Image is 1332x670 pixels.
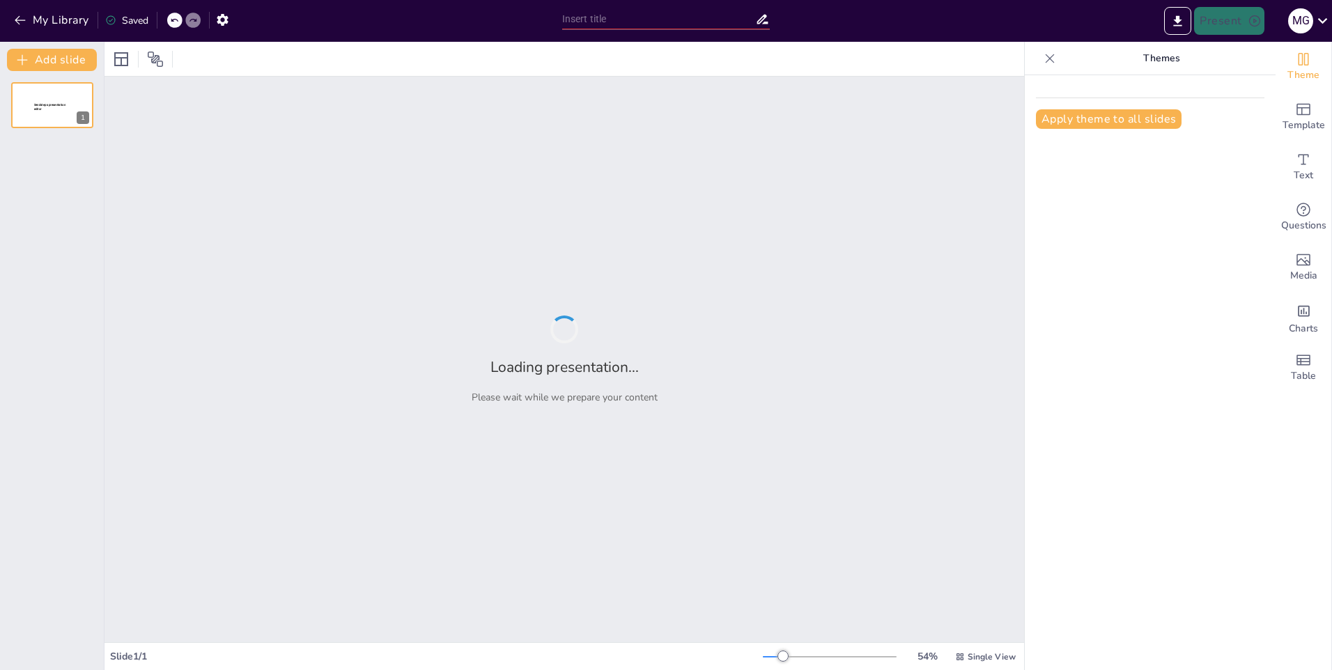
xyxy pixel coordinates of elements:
[34,103,65,111] span: Sendsteps presentation editor
[1061,42,1262,75] p: Themes
[968,651,1016,662] span: Single View
[105,14,148,27] div: Saved
[1281,218,1326,233] span: Questions
[911,650,944,663] div: 54 %
[472,391,658,404] p: Please wait while we prepare your content
[77,111,89,124] div: 1
[147,51,164,68] span: Position
[1276,242,1331,293] div: Add images, graphics, shapes or video
[10,9,95,31] button: My Library
[490,357,639,377] h2: Loading presentation...
[1036,109,1182,129] button: Apply theme to all slides
[110,48,132,70] div: Layout
[1194,7,1264,35] button: Present
[1276,142,1331,192] div: Add text boxes
[1276,192,1331,242] div: Get real-time input from your audience
[1276,42,1331,92] div: Change the overall theme
[1276,92,1331,142] div: Add ready made slides
[1288,7,1313,35] button: M G
[1276,343,1331,393] div: Add a table
[110,650,763,663] div: Slide 1 / 1
[1291,368,1316,384] span: Table
[1287,68,1319,83] span: Theme
[1289,321,1318,336] span: Charts
[1164,7,1191,35] button: Export to PowerPoint
[1283,118,1325,133] span: Template
[1290,268,1317,283] span: Media
[1294,168,1313,183] span: Text
[1288,8,1313,33] div: M G
[562,9,756,29] input: Insert title
[1276,293,1331,343] div: Add charts and graphs
[7,49,97,71] button: Add slide
[11,82,93,128] div: 1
